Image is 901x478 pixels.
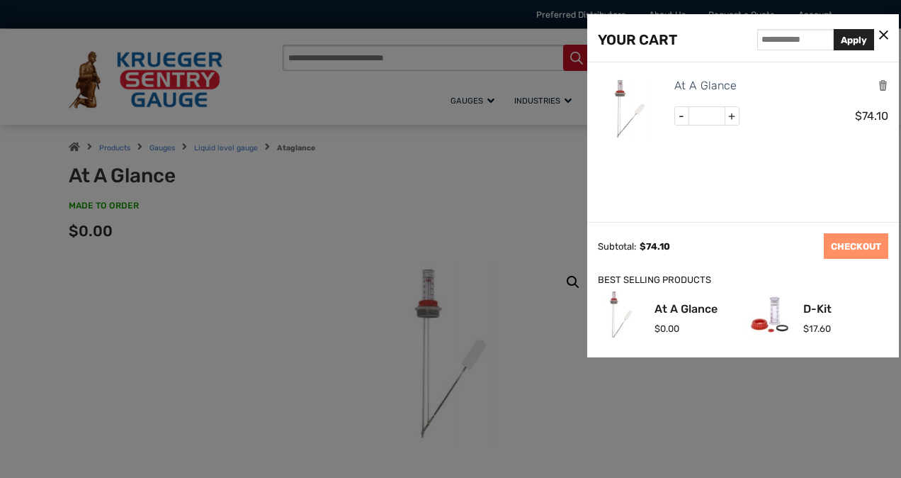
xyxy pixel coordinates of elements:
span: $ [654,323,660,334]
span: 17.60 [803,323,831,334]
div: BEST SELLING PRODUCTS [598,273,888,288]
span: + [725,107,739,126]
span: 74.10 [640,241,670,252]
a: At A Glance [654,304,718,315]
a: D-Kit [803,304,832,315]
span: 0.00 [654,323,679,334]
span: - [675,107,689,126]
button: Apply [834,29,874,50]
a: Remove this item [878,79,888,92]
div: Subtotal: [598,241,636,252]
span: 74.10 [855,109,888,123]
a: CHECKOUT [824,233,888,259]
img: D-Kit [747,291,793,338]
span: $ [855,109,862,123]
span: $ [640,241,646,252]
img: At A Glance [598,291,644,338]
a: At A Glance [674,77,737,95]
span: $ [803,323,809,334]
div: YOUR CART [598,28,677,51]
img: At A Glance [598,77,662,140]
